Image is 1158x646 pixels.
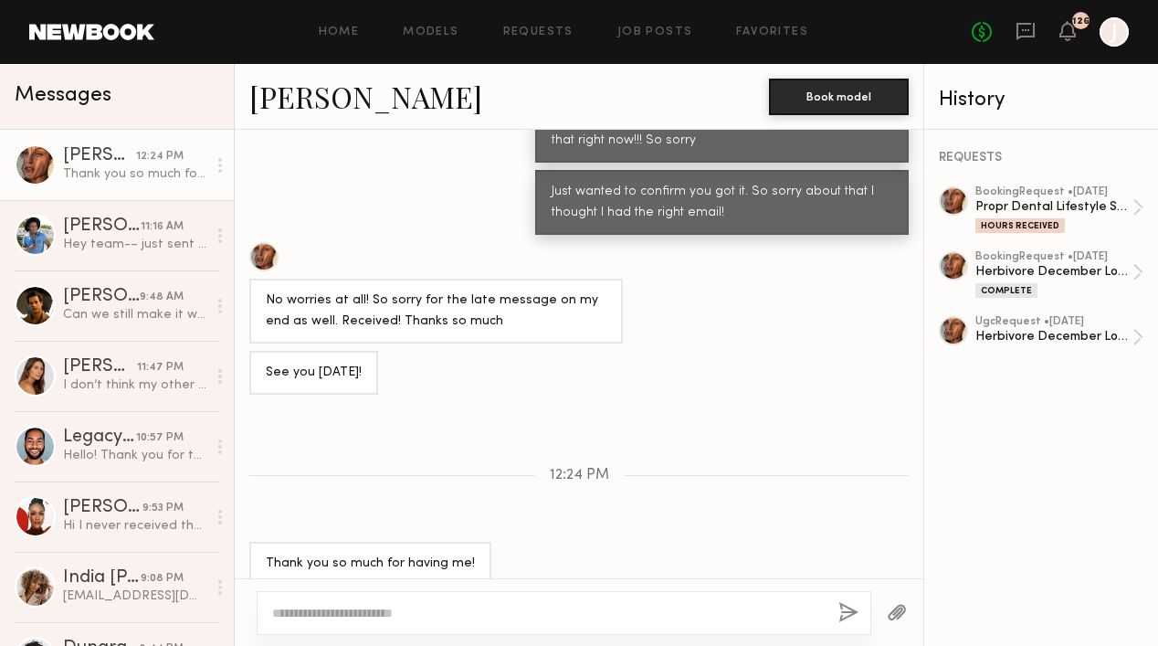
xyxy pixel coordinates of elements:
div: REQUESTS [939,152,1143,164]
div: Hey team-– just sent over the recorded audition. [63,236,206,253]
a: J [1100,17,1129,47]
div: ugc Request • [DATE] [975,316,1132,328]
button: Book model [769,79,909,115]
div: [PERSON_NAME] [63,288,140,306]
div: Hi I never received the script for the most recent casting [63,517,206,535]
div: Complete [975,283,1037,298]
div: [PERSON_NAME] [63,217,141,236]
div: 12:24 PM [136,148,184,165]
div: India [PERSON_NAME] [63,569,141,588]
div: Hello! Thank you for this request but I’m in [GEOGRAPHIC_DATA] [63,447,206,464]
div: [EMAIL_ADDRESS][DOMAIN_NAME] [63,588,206,605]
div: I just realized I sent it to the wrong email! I will change that right now!!! So sorry [552,110,892,152]
div: I don’t think my other message went through, but thank you so much for sending this job request. ... [63,376,206,394]
div: Just wanted to confirm you got it. So sorry about that I thought I had the right email! [552,182,892,224]
a: Favorites [736,26,808,38]
div: Herbivore December Lofi Shoot [975,263,1132,281]
a: Home [319,26,360,38]
div: 10:57 PM [136,429,184,447]
div: 11:16 AM [141,218,184,236]
a: Book model [769,88,909,103]
div: Herbivore December Lofi Shoot [975,328,1132,345]
a: bookingRequest •[DATE]Herbivore December Lofi ShootComplete [975,251,1143,298]
a: Models [403,26,458,38]
div: Legacy D. [63,429,136,447]
div: See you [DATE]! [266,363,362,384]
span: Messages [15,85,111,106]
div: [PERSON_NAME] [63,147,136,165]
div: 9:48 AM [140,289,184,306]
div: Can we still make it work? Thank you [63,306,206,323]
div: 126 [1072,16,1090,26]
div: 11:47 PM [137,359,184,376]
div: Hours Received [975,218,1065,233]
div: No worries at all! So sorry for the late message on my end as well. Received! Thanks so much [266,291,606,333]
span: 12:24 PM [550,468,609,483]
div: booking Request • [DATE] [975,186,1132,198]
div: Thank you so much for having me! [63,165,206,183]
a: Requests [503,26,574,38]
a: Job Posts [617,26,693,38]
a: [PERSON_NAME] [249,77,482,116]
div: History [939,90,1143,111]
div: 9:08 PM [141,570,184,588]
div: [PERSON_NAME] [63,358,137,376]
div: Propr Dental Lifestyle Shoot [975,198,1132,216]
div: Thank you so much for having me! [266,554,475,575]
a: ugcRequest •[DATE]Herbivore December Lofi Shoot [975,316,1143,358]
div: [PERSON_NAME] [63,499,142,517]
div: booking Request • [DATE] [975,251,1132,263]
a: bookingRequest •[DATE]Propr Dental Lifestyle ShootHours Received [975,186,1143,233]
div: 9:53 PM [142,500,184,517]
